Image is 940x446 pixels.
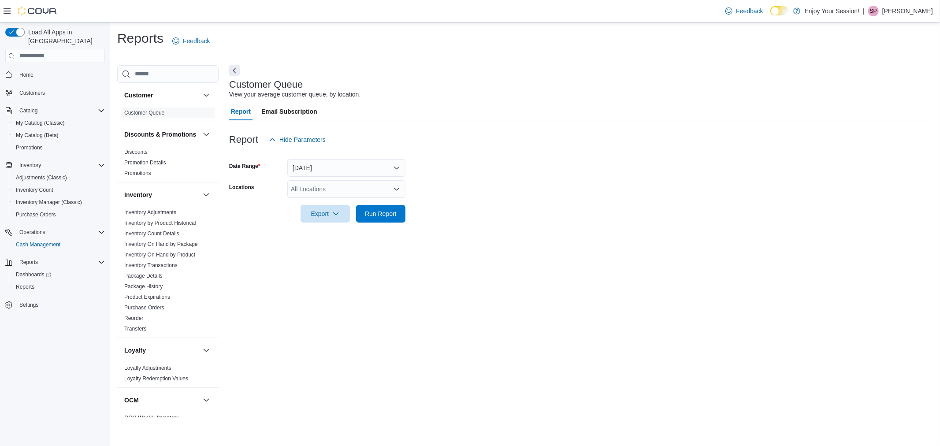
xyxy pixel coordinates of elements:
button: Home [2,68,108,81]
button: Purchase Orders [9,208,108,221]
button: Inventory Count [9,184,108,196]
button: Promotions [9,141,108,154]
a: My Catalog (Beta) [12,130,62,141]
a: Inventory by Product Historical [124,220,196,226]
span: Transfers [124,325,146,332]
span: Reports [16,283,34,290]
span: Catalog [16,105,105,116]
span: Promotion Details [124,159,166,166]
div: Inventory [117,207,219,338]
span: Dashboards [12,269,105,280]
button: Customers [2,86,108,99]
span: Inventory Manager (Classic) [12,197,105,208]
label: Date Range [229,163,260,170]
button: Cash Management [9,238,108,251]
button: Open list of options [393,186,400,193]
span: Report [231,103,251,120]
button: Catalog [2,104,108,117]
span: Cash Management [12,239,105,250]
span: Operations [19,229,45,236]
a: Promotions [12,142,46,153]
button: Loyalty [124,346,199,355]
a: Inventory On Hand by Package [124,241,198,247]
a: Customer Queue [124,110,164,116]
a: Reorder [124,315,143,321]
span: Home [16,69,105,80]
span: Feedback [736,7,763,15]
h3: OCM [124,396,139,405]
a: Promotions [124,170,151,176]
nav: Complex example [5,65,105,334]
span: My Catalog (Classic) [16,119,65,126]
button: Settings [2,298,108,311]
span: Inventory [16,160,105,171]
button: OCM [201,395,212,405]
span: Product Expirations [124,294,170,301]
label: Locations [229,184,254,191]
span: My Catalog (Classic) [12,118,105,128]
button: Discounts & Promotions [201,129,212,140]
button: Catalog [16,105,41,116]
span: Reports [12,282,105,292]
h3: Inventory [124,190,152,199]
span: Dashboards [16,271,51,278]
div: Samuel Panzeca [868,6,879,16]
button: Inventory [2,159,108,171]
h3: Customer [124,91,153,100]
span: Email Subscription [261,103,317,120]
a: Purchase Orders [124,305,164,311]
span: Settings [19,301,38,308]
h1: Reports [117,30,163,47]
button: Inventory [124,190,199,199]
button: Export [301,205,350,223]
a: Inventory Transactions [124,262,178,268]
span: Loyalty Redemption Values [124,375,188,382]
span: Promotions [12,142,105,153]
button: Inventory Manager (Classic) [9,196,108,208]
a: Transfers [124,326,146,332]
span: Load All Apps in [GEOGRAPHIC_DATA] [25,28,105,45]
span: Purchase Orders [124,304,164,311]
button: My Catalog (Classic) [9,117,108,129]
span: SP [870,6,877,16]
a: Dashboards [12,269,55,280]
button: Discounts & Promotions [124,130,199,139]
a: Inventory Count Details [124,230,179,237]
span: Inventory On Hand by Package [124,241,198,248]
a: Package Details [124,273,163,279]
a: Purchase Orders [12,209,59,220]
span: Package Details [124,272,163,279]
span: Inventory by Product Historical [124,219,196,227]
button: Operations [16,227,49,238]
span: Operations [16,227,105,238]
button: Operations [2,226,108,238]
a: Inventory Adjustments [124,209,176,216]
span: Adjustments (Classic) [12,172,105,183]
span: Feedback [183,37,210,45]
a: Dashboards [9,268,108,281]
button: Run Report [356,205,405,223]
span: Adjustments (Classic) [16,174,67,181]
span: Inventory Count Details [124,230,179,237]
button: Reports [16,257,41,268]
h3: Report [229,134,258,145]
button: Inventory [16,160,45,171]
span: Catalog [19,107,37,114]
a: Discounts [124,149,148,155]
span: Inventory Manager (Classic) [16,199,82,206]
a: My Catalog (Classic) [12,118,68,128]
a: Feedback [722,2,766,20]
div: Customer [117,108,219,122]
span: Loyalty Adjustments [124,364,171,372]
span: Purchase Orders [12,209,105,220]
span: Run Report [365,209,397,218]
a: Inventory On Hand by Product [124,252,195,258]
span: Inventory [19,162,41,169]
a: Reports [12,282,38,292]
a: Customers [16,88,48,98]
a: Product Expirations [124,294,170,300]
p: | [863,6,865,16]
div: View your average customer queue, by location. [229,90,361,99]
